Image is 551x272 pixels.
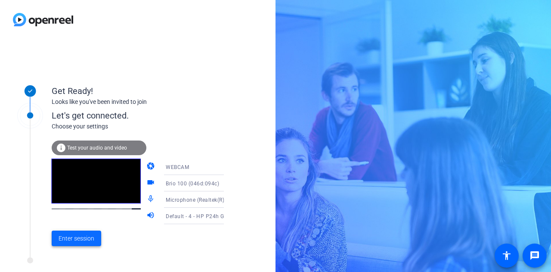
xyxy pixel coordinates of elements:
[59,234,94,243] span: Enter session
[166,196,243,203] span: Microphone (Realtek(R) Audio)
[501,250,512,261] mat-icon: accessibility
[52,84,224,97] div: Get Ready!
[166,164,189,170] span: WEBCAM
[166,213,319,219] span: Default - 4 - HP P24h G5 (AMD High Definition Audio Device)
[146,178,157,188] mat-icon: videocam
[56,143,66,153] mat-icon: info
[146,162,157,172] mat-icon: camera
[67,145,127,151] span: Test your audio and video
[146,194,157,205] mat-icon: mic_none
[52,109,241,122] div: Let's get connected.
[52,122,241,131] div: Choose your settings
[52,231,101,246] button: Enter session
[52,97,224,106] div: Looks like you've been invited to join
[166,181,219,187] span: Brio 100 (046d:094c)
[146,211,157,221] mat-icon: volume_up
[529,250,540,261] mat-icon: message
